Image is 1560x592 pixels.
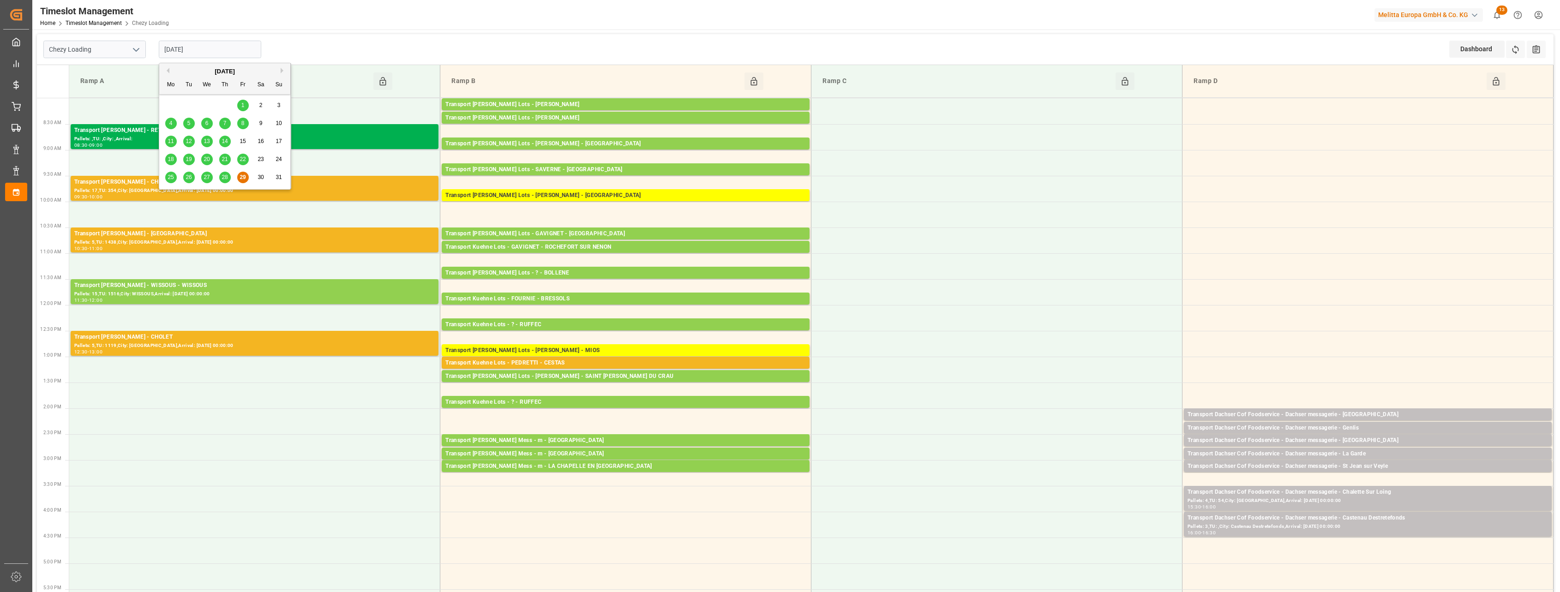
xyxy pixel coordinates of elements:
div: 12:30 [74,350,88,354]
div: 09:00 [89,143,102,147]
span: 1:00 PM [43,353,61,358]
div: Choose Wednesday, August 13th, 2025 [201,136,213,147]
span: 8 [241,120,245,126]
div: 16:00 [1202,505,1216,509]
span: 1:30 PM [43,378,61,383]
div: 13:00 [89,350,102,354]
span: 10:00 AM [40,197,61,203]
span: 11:30 AM [40,275,61,280]
input: Type to search/select [43,41,146,58]
div: Transport Kuehne Lots - ? - RUFFEC [445,398,806,407]
div: Transport [PERSON_NAME] - WISSOUS - WISSOUS [74,281,435,290]
span: 5:30 PM [43,585,61,590]
div: Pallets: 3,TU: 56,City: ROCHEFORT SUR NENON,Arrival: [DATE] 00:00:00 [445,252,806,260]
div: Transport Kuehne Lots - ? - RUFFEC [445,320,806,329]
div: Su [273,79,285,91]
button: Melitta Europa GmbH & Co. KG [1374,6,1487,24]
span: 9 [259,120,263,126]
span: 3:00 PM [43,456,61,461]
span: 15 [240,138,246,144]
div: Choose Thursday, August 14th, 2025 [219,136,231,147]
div: Ramp B [448,72,744,90]
a: Timeslot Management [66,20,122,26]
div: Th [219,79,231,91]
span: 19 [186,156,192,162]
span: 25 [168,174,174,180]
div: Choose Tuesday, August 19th, 2025 [183,154,195,165]
div: Transport [PERSON_NAME] Lots - SAVERNE - [GEOGRAPHIC_DATA] [445,165,806,174]
span: 29 [240,174,246,180]
span: 12 [186,138,192,144]
div: 09:30 [74,195,88,199]
div: Choose Sunday, August 24th, 2025 [273,154,285,165]
div: Transport Kuehne Lots - GAVIGNET - ROCHEFORT SUR NENON [445,243,806,252]
div: Choose Tuesday, August 5th, 2025 [183,118,195,129]
div: 15:30 [1188,505,1201,509]
div: 10:00 [89,195,102,199]
div: Choose Saturday, August 23rd, 2025 [255,154,267,165]
div: Pallets: 1,TU: 45,City: [GEOGRAPHIC_DATA],Arrival: [DATE] 00:00:00 [1188,445,1548,453]
div: Pallets: ,TU: 106,City: [GEOGRAPHIC_DATA],Arrival: [DATE] 00:00:00 [1188,419,1548,427]
span: 26 [186,174,192,180]
span: 9:00 AM [43,146,61,151]
div: - [88,246,89,251]
div: Dashboard [1449,41,1505,58]
div: Fr [237,79,249,91]
div: Choose Saturday, August 9th, 2025 [255,118,267,129]
div: Pallets: 2,TU: 1039,City: RUFFEC,Arrival: [DATE] 00:00:00 [445,407,806,415]
div: Transport Dachser Cof Foodservice - Dachser messagerie - Chalette Sur Loing [1188,488,1548,497]
div: Transport Kuehne Lots - PEDRETTI - CESTAS [445,359,806,368]
span: 2:00 PM [43,404,61,409]
div: Transport Dachser Cof Foodservice - Dachser messagerie - Genlis [1188,424,1548,433]
div: Pallets: ,TU: 448,City: [GEOGRAPHIC_DATA],Arrival: [DATE] 00:00:00 [445,200,806,208]
div: Pallets: 5,TU: 1438,City: [GEOGRAPHIC_DATA],Arrival: [DATE] 00:00:00 [74,239,435,246]
div: Melitta Europa GmbH & Co. KG [1374,8,1483,22]
div: Choose Thursday, August 28th, 2025 [219,172,231,183]
div: - [88,298,89,302]
div: Pallets: ,TU: 56,City: [GEOGRAPHIC_DATA],Arrival: [DATE] 00:00:00 [445,174,806,182]
div: Transport [PERSON_NAME] Mess - m - [GEOGRAPHIC_DATA] [445,436,806,445]
div: Pallets: 3,TU: ,City: Castenau Destretefonds,Arrival: [DATE] 00:00:00 [1188,523,1548,531]
div: Pallets: 5,TU: 1119,City: [GEOGRAPHIC_DATA],Arrival: [DATE] 00:00:00 [74,342,435,350]
span: 4:00 PM [43,508,61,513]
div: Choose Saturday, August 30th, 2025 [255,172,267,183]
div: Ramp A [77,72,373,90]
div: Choose Wednesday, August 6th, 2025 [201,118,213,129]
div: Pallets: 8,TU: 723,City: [GEOGRAPHIC_DATA],Arrival: [DATE] 00:00:00 [445,304,806,311]
div: Pallets: 11,TU: 261,City: [GEOGRAPHIC_DATA][PERSON_NAME],Arrival: [DATE] 00:00:00 [445,381,806,389]
input: DD-MM-YYYY [159,41,261,58]
span: 4 [169,120,173,126]
div: Transport [PERSON_NAME] Lots - [PERSON_NAME] - MIOS [445,346,806,355]
div: Choose Sunday, August 31st, 2025 [273,172,285,183]
div: Choose Friday, August 8th, 2025 [237,118,249,129]
div: Choose Friday, August 29th, 2025 [237,172,249,183]
span: 3:30 PM [43,482,61,487]
div: - [1201,505,1202,509]
span: 11 [168,138,174,144]
div: Pallets: 4,TU: 54,City: [GEOGRAPHIC_DATA],Arrival: [DATE] 00:00:00 [1188,497,1548,505]
div: Choose Friday, August 1st, 2025 [237,100,249,111]
div: Pallets: ,TU: 27,City: [GEOGRAPHIC_DATA],Arrival: [DATE] 00:00:00 [445,471,806,479]
div: Pallets: ,TU: 60,City: [GEOGRAPHIC_DATA],Arrival: [DATE] 00:00:00 [445,459,806,466]
span: 5 [187,120,191,126]
div: Ramp C [819,72,1115,90]
div: Choose Tuesday, August 26th, 2025 [183,172,195,183]
div: Pallets: 2,TU: 98,City: MIOS,Arrival: [DATE] 00:00:00 [445,355,806,363]
div: Pallets: 2,TU: 28,City: [GEOGRAPHIC_DATA],Arrival: [DATE] 00:00:00 [1188,433,1548,441]
div: Transport [PERSON_NAME] - CHOLET [74,178,435,187]
div: Transport [PERSON_NAME] Lots - [PERSON_NAME] [445,100,806,109]
div: Choose Friday, August 22nd, 2025 [237,154,249,165]
span: 28 [222,174,228,180]
button: Previous Month [164,68,169,73]
span: 5:00 PM [43,559,61,564]
div: Transport [PERSON_NAME] Mess - m - [GEOGRAPHIC_DATA] [445,449,806,459]
span: 2:30 PM [43,430,61,435]
div: 11:30 [74,298,88,302]
div: 11:00 [89,246,102,251]
span: 10 [276,120,282,126]
span: 4:30 PM [43,533,61,538]
span: 18 [168,156,174,162]
div: Pallets: 17,TU: 354,City: [GEOGRAPHIC_DATA],Arrival: [DATE] 00:00:00 [74,187,435,195]
div: 16:30 [1202,531,1216,535]
span: 14 [222,138,228,144]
